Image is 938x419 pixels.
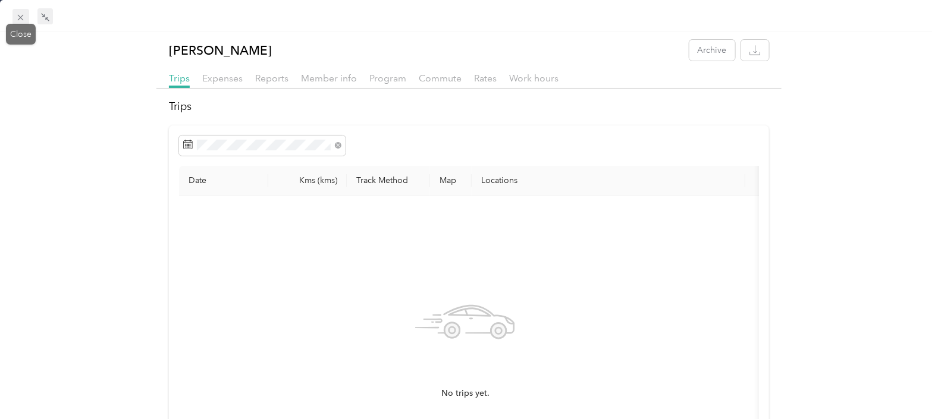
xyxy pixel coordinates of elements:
th: Locations [472,166,745,196]
th: Kms value [745,166,829,196]
span: Expenses [202,73,243,84]
div: Close [6,24,36,45]
span: Trips [169,73,190,84]
th: Date [179,166,268,196]
span: No trips yet. [441,387,490,400]
span: Commute [419,73,462,84]
th: Track Method [347,166,430,196]
span: Member info [301,73,357,84]
span: Rates [474,73,497,84]
button: Archive [689,40,735,61]
th: Kms (kms) [268,166,347,196]
p: [PERSON_NAME] [169,40,272,61]
iframe: Everlance-gr Chat Button Frame [871,352,938,419]
th: Map [430,166,472,196]
span: Work hours [509,73,559,84]
span: Program [369,73,406,84]
span: Reports [255,73,288,84]
h2: Trips [169,99,769,115]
